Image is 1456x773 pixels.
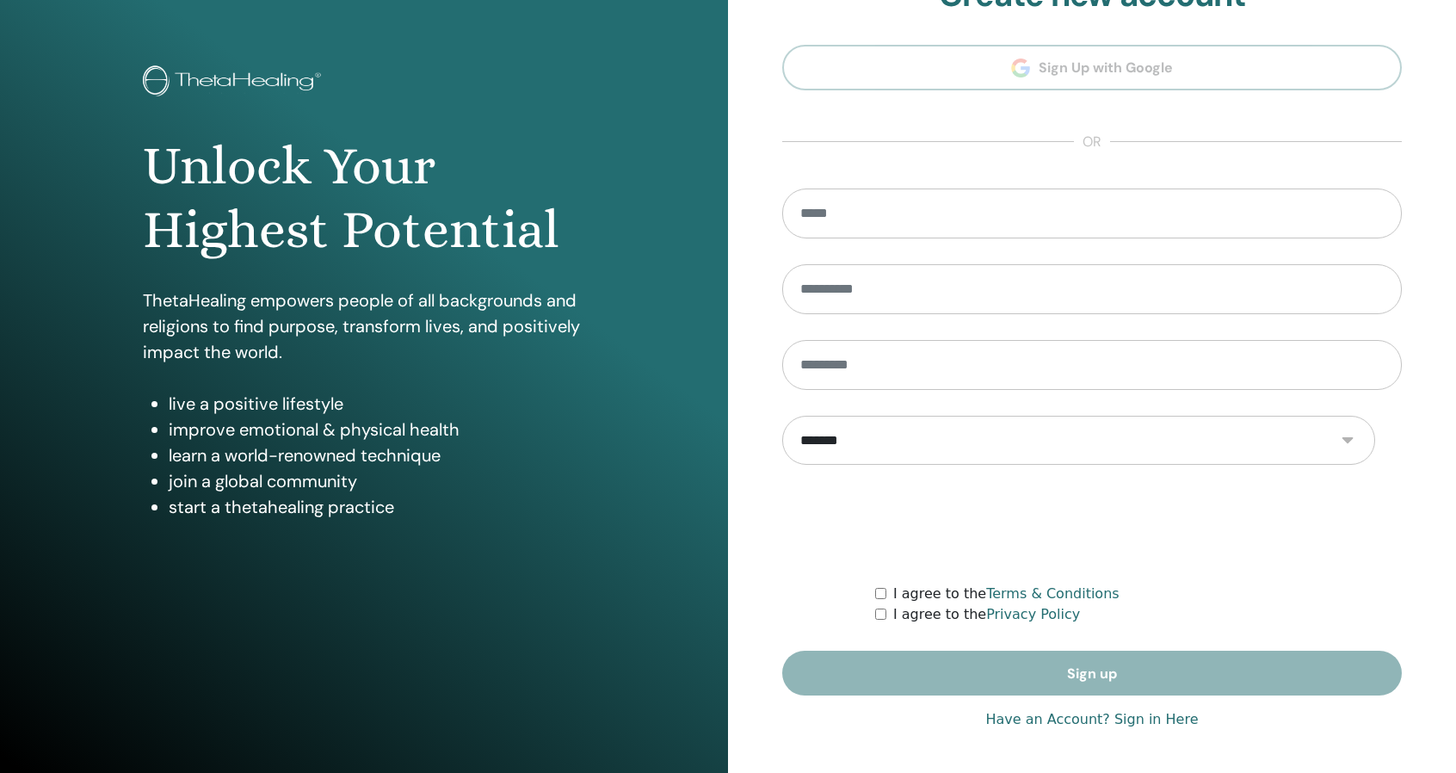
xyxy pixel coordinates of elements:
[893,584,1120,604] label: I agree to the
[986,585,1119,602] a: Terms & Conditions
[169,494,585,520] li: start a thetahealing practice
[893,604,1080,625] label: I agree to the
[169,391,585,417] li: live a positive lifestyle
[169,468,585,494] li: join a global community
[169,442,585,468] li: learn a world-renowned technique
[169,417,585,442] li: improve emotional & physical health
[986,606,1080,622] a: Privacy Policy
[1074,132,1110,152] span: or
[961,491,1223,558] iframe: reCAPTCHA
[143,134,585,263] h1: Unlock Your Highest Potential
[143,288,585,365] p: ThetaHealing empowers people of all backgrounds and religions to find purpose, transform lives, a...
[985,709,1198,730] a: Have an Account? Sign in Here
